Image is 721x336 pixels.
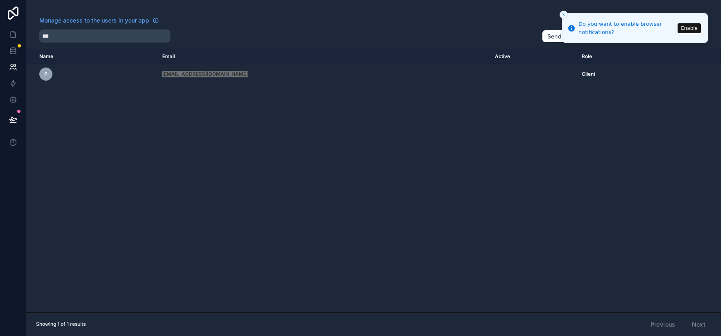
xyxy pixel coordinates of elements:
[39,16,159,25] a: Manage access to the users in your app
[542,30,636,43] button: Send invite [PERSON_NAME]
[39,16,149,25] span: Manage access to the users in your app
[26,49,721,312] div: scrollable content
[678,23,701,33] button: Enable
[560,11,568,19] button: Close toast
[157,49,490,64] th: Email
[582,71,595,77] span: Client
[578,20,675,36] div: Do you want to enable browser notifications?
[44,71,48,77] span: p
[577,49,658,64] th: Role
[26,49,157,64] th: Name
[157,64,490,84] td: [EMAIL_ADDRESS][DOMAIN_NAME]
[490,49,577,64] th: Active
[36,321,86,327] span: Showing 1 of 1 results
